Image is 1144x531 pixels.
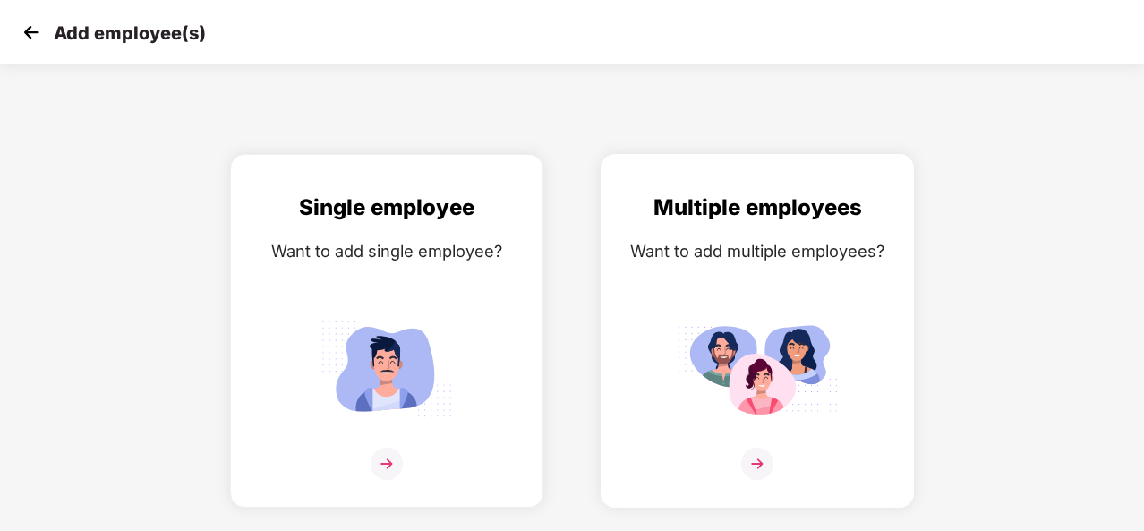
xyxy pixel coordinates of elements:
[306,313,467,424] img: svg+xml;base64,PHN2ZyB4bWxucz0iaHR0cDovL3d3dy53My5vcmcvMjAwMC9zdmciIGlkPSJTaW5nbGVfZW1wbG95ZWUiIH...
[54,22,206,44] p: Add employee(s)
[619,238,895,264] div: Want to add multiple employees?
[619,191,895,225] div: Multiple employees
[249,191,525,225] div: Single employee
[677,313,838,424] img: svg+xml;base64,PHN2ZyB4bWxucz0iaHR0cDovL3d3dy53My5vcmcvMjAwMC9zdmciIGlkPSJNdWx0aXBsZV9lbXBsb3llZS...
[18,19,45,46] img: svg+xml;base64,PHN2ZyB4bWxucz0iaHR0cDovL3d3dy53My5vcmcvMjAwMC9zdmciIHdpZHRoPSIzMCIgaGVpZ2h0PSIzMC...
[371,448,403,480] img: svg+xml;base64,PHN2ZyB4bWxucz0iaHR0cDovL3d3dy53My5vcmcvMjAwMC9zdmciIHdpZHRoPSIzNiIgaGVpZ2h0PSIzNi...
[741,448,773,480] img: svg+xml;base64,PHN2ZyB4bWxucz0iaHR0cDovL3d3dy53My5vcmcvMjAwMC9zdmciIHdpZHRoPSIzNiIgaGVpZ2h0PSIzNi...
[249,238,525,264] div: Want to add single employee?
